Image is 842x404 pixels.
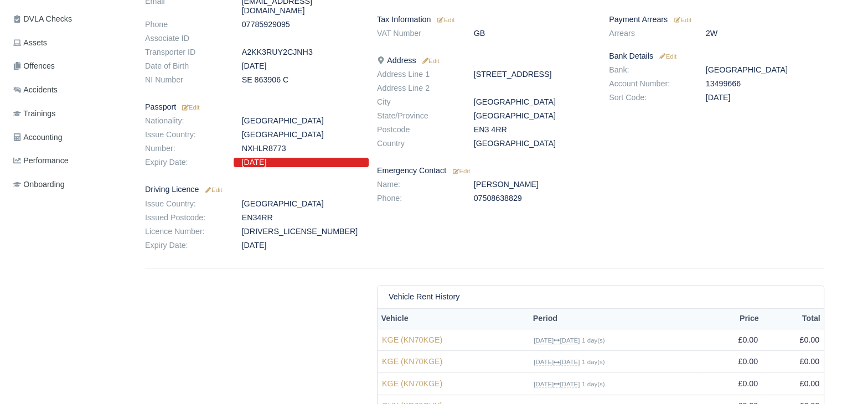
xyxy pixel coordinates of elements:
h6: Bank Details [609,51,824,61]
h6: Payment Arrears [609,15,824,24]
small: [DATE] [DATE] [534,359,580,366]
a: KGE (KN70KGE) [382,334,525,346]
span: Trainings [13,107,55,120]
a: KGE (KN70KGE) [382,377,525,390]
dt: Expiry Date: [137,158,234,167]
span: Accidents [13,84,58,96]
dd: [PERSON_NAME] [466,180,601,189]
small: Edit [420,58,439,64]
span: DVLA Checks [13,13,72,25]
a: Edit [658,51,676,60]
dt: Associate ID [137,34,234,43]
dd: [DATE] [234,241,369,250]
dt: Bank: [601,65,698,75]
a: Offences [9,55,132,77]
small: Edit [658,53,676,60]
a: Trainings [9,103,132,125]
dt: Address Line 1 [369,70,466,79]
h6: Vehicle Rent History [389,292,459,302]
dd: SE 863906 C [234,75,369,85]
dt: Licence Number: [137,227,234,236]
small: [DATE] [DATE] [534,337,580,344]
a: Assets [9,32,132,54]
a: Edit [451,166,470,175]
h6: Driving Licence [145,185,360,194]
dd: [DRIVERS_LICENSE_NUMBER] [234,227,369,236]
th: Vehicle [378,308,529,329]
dt: Postcode [369,125,466,134]
dt: City [369,97,466,107]
dt: VAT Number [369,29,466,38]
dd: [GEOGRAPHIC_DATA] [234,199,369,209]
span: Accounting [13,131,63,144]
dt: Date of Birth [137,61,234,71]
a: Accidents [9,79,132,101]
dt: Transporter ID [137,48,234,57]
dd: [DATE] [234,158,369,167]
h6: Tax Information [377,15,592,24]
small: [DATE] [DATE] [534,381,580,388]
a: Onboarding [9,174,132,195]
dd: [GEOGRAPHIC_DATA] [698,65,833,75]
dt: Country [369,139,466,148]
dd: 13499666 [698,79,833,89]
small: Edit [453,168,470,174]
dd: [STREET_ADDRESS] [466,70,601,79]
h6: Emergency Contact [377,166,592,175]
dt: Issue Country: [137,130,234,139]
small: Edit [203,187,222,193]
dt: Issued Postcode: [137,213,234,222]
span: Assets [13,37,47,49]
h6: Passport [145,102,360,112]
dd: [DATE] [698,93,833,102]
dd: [DATE] [234,61,369,71]
dt: Sort Code: [601,93,698,102]
small: 1 day(s) [582,337,605,344]
dd: EN3 4RR [466,125,601,134]
dd: 07785929095 [234,20,369,29]
dt: Expiry Date: [137,241,234,250]
dt: State/Province [369,111,466,121]
small: 1 day(s) [582,359,605,365]
dt: Phone: [369,194,466,203]
iframe: Chat Widget [643,276,842,404]
dd: [GEOGRAPHIC_DATA] [466,111,601,121]
a: Edit [203,185,222,194]
dd: [GEOGRAPHIC_DATA] [466,139,601,148]
a: Edit [435,15,454,24]
dd: [GEOGRAPHIC_DATA] [466,97,601,107]
a: Performance [9,150,132,172]
a: DVLA Checks [9,8,132,30]
a: Edit [420,56,439,65]
dd: A2KK3RUY2CJNH3 [234,48,369,57]
th: Period [529,308,701,329]
a: Edit [672,15,691,24]
small: Edit [674,17,691,23]
dt: Nationality: [137,116,234,126]
dt: Account Number: [601,79,698,89]
a: Accounting [9,127,132,148]
small: Edit [437,17,454,23]
dd: 07508638829 [466,194,601,203]
span: Onboarding [13,178,65,191]
dt: Number: [137,144,234,153]
span: Performance [13,154,69,167]
dd: EN34RR [234,213,369,222]
dt: Arrears [601,29,698,38]
small: Edit [180,104,199,111]
a: KGE (KN70KGE) [382,355,525,368]
dd: GB [466,29,601,38]
dt: NI Number [137,75,234,85]
dd: [GEOGRAPHIC_DATA] [234,130,369,139]
small: 1 day(s) [582,381,605,387]
dt: Name: [369,180,466,189]
dt: Phone [137,20,234,29]
span: Offences [13,60,55,72]
dd: [GEOGRAPHIC_DATA] [234,116,369,126]
dt: Issue Country: [137,199,234,209]
dd: NXHLR8773 [234,144,369,153]
a: Edit [180,102,199,111]
dd: 2W [698,29,833,38]
h6: Address [377,56,592,65]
